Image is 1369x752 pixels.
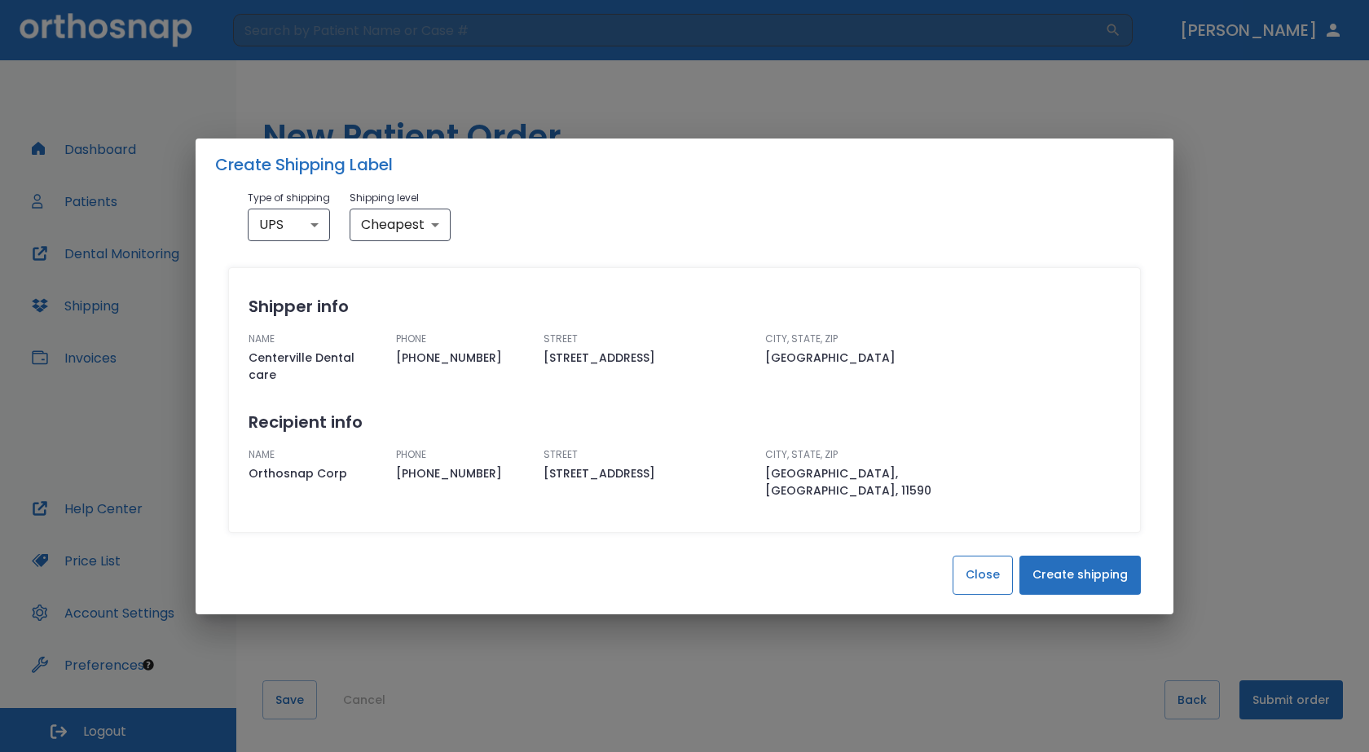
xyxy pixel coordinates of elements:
p: NAME [249,447,383,462]
div: Cheapest [350,209,451,241]
h2: Recipient info [249,410,1120,434]
span: Orthosnap Corp [249,465,383,482]
h2: Create Shipping Label [196,139,1173,191]
p: STREET [544,332,752,346]
p: PHONE [396,332,530,346]
h2: Shipper info [249,294,1120,319]
span: [PHONE_NUMBER] [396,350,530,367]
p: CITY, STATE, ZIP [765,332,974,346]
p: CITY, STATE, ZIP [765,447,974,462]
span: Centerville Dental care [249,350,383,384]
button: Close [953,556,1013,595]
p: PHONE [396,447,530,462]
p: STREET [544,447,752,462]
p: Type of shipping [248,191,330,205]
button: Create shipping [1019,556,1141,595]
p: NAME [249,332,383,346]
span: [STREET_ADDRESS] [544,465,752,482]
span: [GEOGRAPHIC_DATA], [GEOGRAPHIC_DATA], 11590 [765,465,974,499]
p: Shipping level [350,191,451,205]
span: [GEOGRAPHIC_DATA] [765,350,974,367]
span: [PHONE_NUMBER] [396,465,530,482]
div: UPS [248,209,330,241]
span: [STREET_ADDRESS] [544,350,752,367]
